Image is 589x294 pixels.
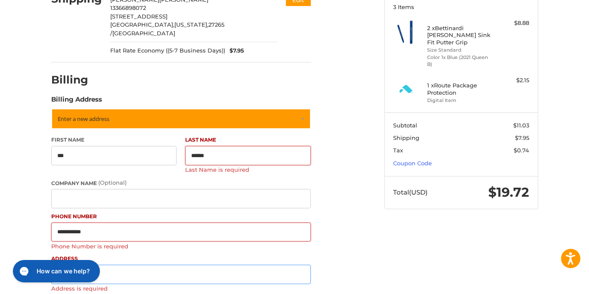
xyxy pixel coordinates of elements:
legend: Billing Address [51,95,102,108]
span: $11.03 [513,122,529,129]
span: $7.95 [515,134,529,141]
h3: 3 Items [393,3,529,10]
a: Coupon Code [393,160,432,167]
label: Last Name [185,136,311,144]
span: $7.95 [225,46,244,55]
label: First Name [51,136,177,144]
label: Phone Number [51,213,311,220]
label: Address [51,255,311,263]
label: Address is required [51,285,311,292]
div: $8.88 [495,19,529,28]
span: Enter a new address [58,115,109,123]
span: Subtotal [393,122,417,129]
label: Company Name [51,179,311,187]
span: 27265 / [110,21,224,37]
span: [STREET_ADDRESS] [110,13,167,20]
small: (Optional) [98,179,127,186]
span: Shipping [393,134,419,141]
span: 13366898072 [110,4,146,11]
span: Flat Rate Economy ((5-7 Business Days)) [110,46,225,55]
h4: 2 x Bettinardi [PERSON_NAME] Sink Fit Putter Grip [427,25,493,46]
span: Total (USD) [393,188,428,196]
span: Tax [393,147,403,154]
h2: Billing [51,73,102,87]
span: $19.72 [488,184,529,200]
li: Color 1x Blue (2021 Queen B) [427,54,493,68]
span: [US_STATE], [174,21,208,28]
span: [GEOGRAPHIC_DATA], [110,21,174,28]
label: Phone Number is required [51,243,311,250]
li: Size Standard [427,46,493,54]
label: Last Name is required [185,166,311,173]
li: Digital Item [427,97,493,104]
span: [GEOGRAPHIC_DATA] [112,30,175,37]
a: Enter or select a different address [51,108,311,129]
h4: 1 x Route Package Protection [427,82,493,96]
iframe: Gorgias live chat messenger [9,257,102,285]
span: $0.74 [514,147,529,154]
div: $2.15 [495,76,529,85]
